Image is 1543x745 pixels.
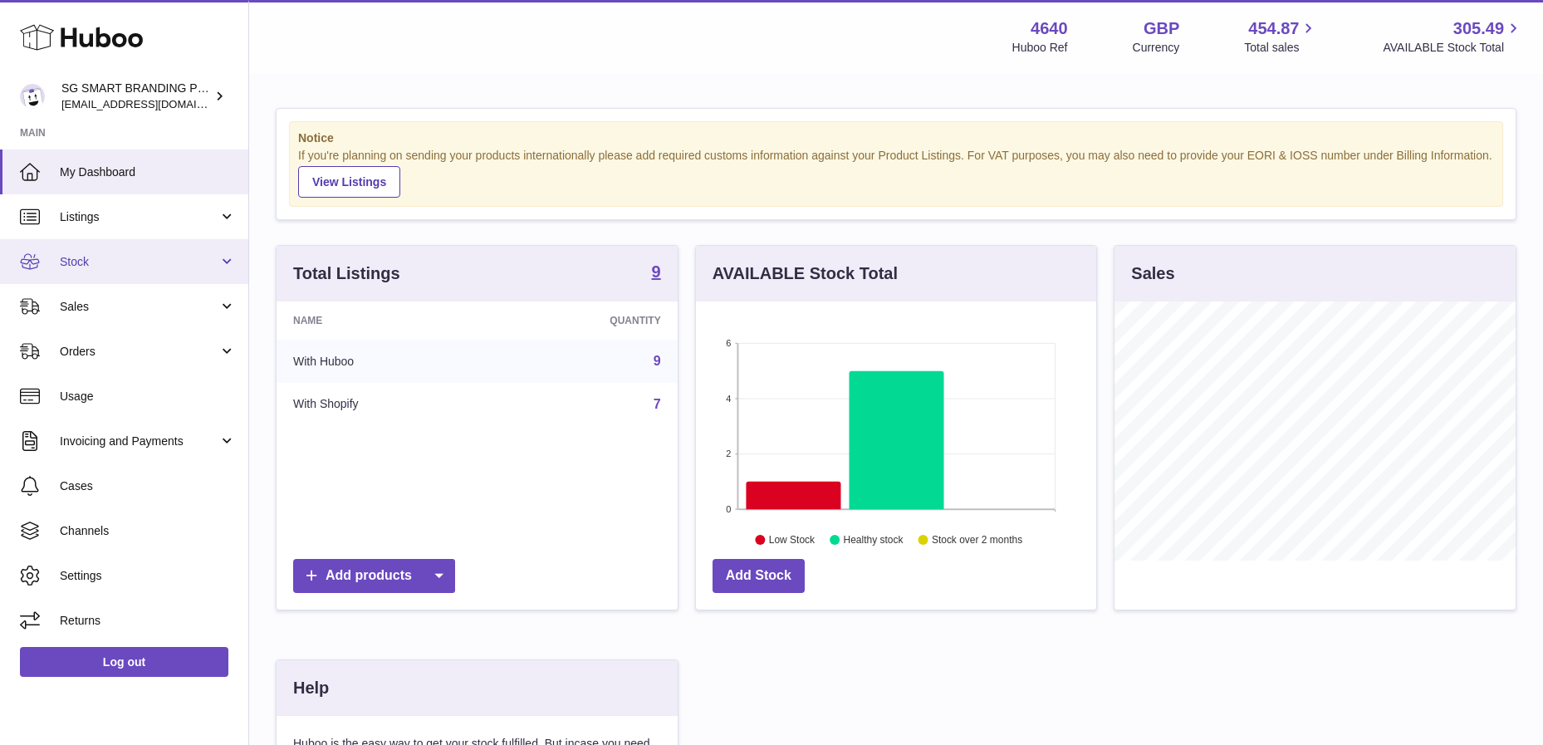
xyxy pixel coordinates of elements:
strong: GBP [1144,17,1179,40]
text: 2 [726,448,731,458]
span: Channels [60,523,236,539]
span: Sales [60,299,218,315]
h3: Sales [1131,262,1174,285]
div: Huboo Ref [1012,40,1068,56]
span: 305.49 [1453,17,1504,40]
text: 0 [726,504,731,514]
span: Total sales [1244,40,1318,56]
text: 4 [726,394,731,404]
span: Settings [60,568,236,584]
span: Invoicing and Payments [60,434,218,449]
span: Returns [60,613,236,629]
text: Healthy stock [843,534,904,546]
div: Currency [1133,40,1180,56]
text: Stock over 2 months [932,534,1022,546]
text: 6 [726,338,731,348]
span: Stock [60,254,218,270]
a: Add products [293,559,455,593]
a: View Listings [298,166,400,198]
div: SG SMART BRANDING PTE. LTD. [61,81,211,112]
td: With Shopify [277,383,492,426]
span: Listings [60,209,218,225]
img: uktopsmileshipping@gmail.com [20,84,45,109]
span: Orders [60,344,218,360]
a: 9 [654,354,661,368]
td: With Huboo [277,340,492,383]
strong: 4640 [1031,17,1068,40]
h3: Total Listings [293,262,400,285]
a: 9 [652,263,661,283]
a: 305.49 AVAILABLE Stock Total [1383,17,1523,56]
a: 7 [654,397,661,411]
th: Name [277,301,492,340]
div: If you're planning on sending your products internationally please add required customs informati... [298,148,1494,198]
h3: Help [293,677,329,699]
strong: 9 [652,263,661,280]
th: Quantity [492,301,677,340]
strong: Notice [298,130,1494,146]
span: My Dashboard [60,164,236,180]
text: Low Stock [769,534,816,546]
a: Log out [20,647,228,677]
a: 454.87 Total sales [1244,17,1318,56]
span: Usage [60,389,236,404]
span: AVAILABLE Stock Total [1383,40,1523,56]
span: Cases [60,478,236,494]
a: Add Stock [713,559,805,593]
span: 454.87 [1248,17,1299,40]
h3: AVAILABLE Stock Total [713,262,898,285]
span: [EMAIL_ADDRESS][DOMAIN_NAME] [61,97,244,110]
